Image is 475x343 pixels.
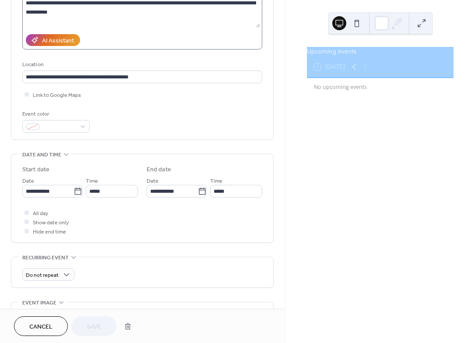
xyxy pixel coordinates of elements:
[147,165,171,174] div: End date
[307,47,454,57] div: Upcoming events
[42,36,74,46] div: AI Assistant
[22,150,61,159] span: Date and time
[33,91,81,100] span: Link to Google Maps
[22,165,49,174] div: Start date
[22,60,260,69] div: Location
[314,83,447,92] div: No upcoming events
[33,227,66,237] span: Hide end time
[86,177,98,186] span: Time
[22,253,69,262] span: Recurring event
[29,322,53,332] span: Cancel
[22,177,34,186] span: Date
[147,177,158,186] span: Date
[22,298,56,308] span: Event image
[210,177,222,186] span: Time
[22,110,88,119] div: Event color
[33,218,69,227] span: Show date only
[14,316,68,336] button: Cancel
[33,209,48,218] span: All day
[26,270,59,280] span: Do not repeat
[26,34,80,46] button: AI Assistant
